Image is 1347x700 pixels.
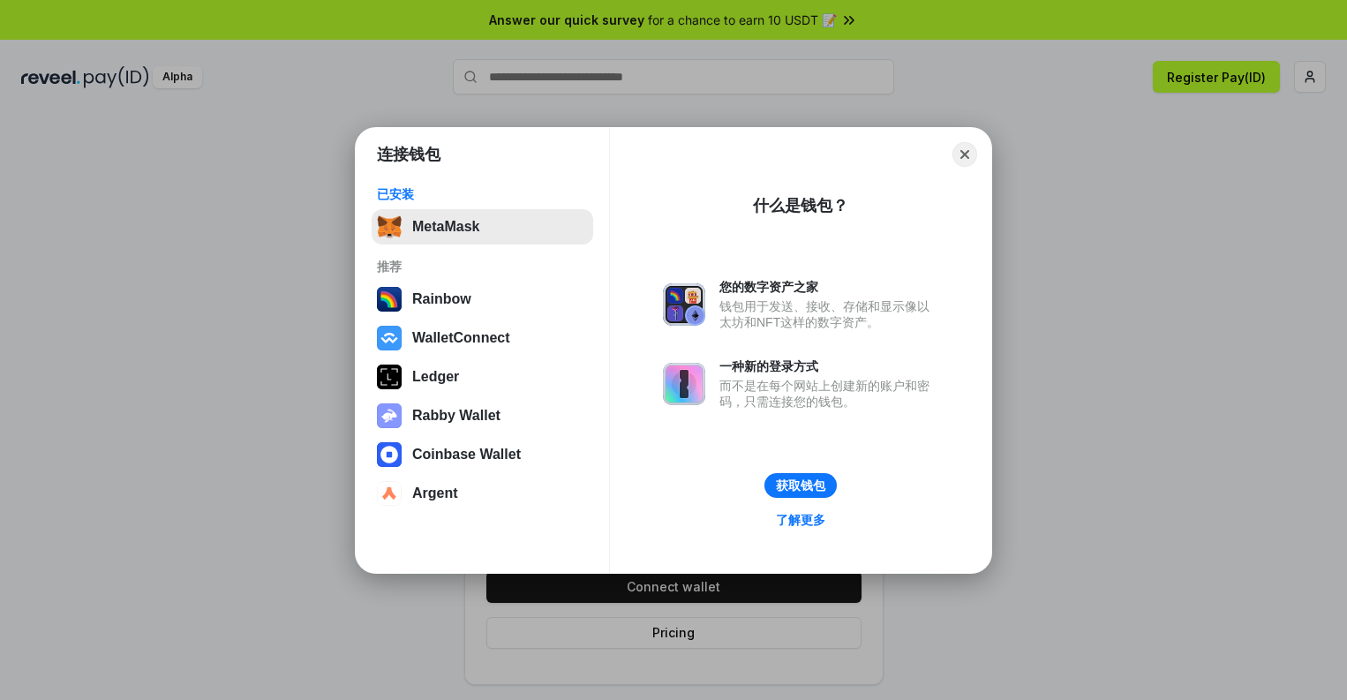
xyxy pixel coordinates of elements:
img: svg+xml,%3Csvg%20fill%3D%22none%22%20height%3D%2233%22%20viewBox%3D%220%200%2035%2033%22%20width%... [377,215,402,239]
button: Argent [372,476,593,511]
button: Close [952,142,977,167]
img: svg+xml,%3Csvg%20width%3D%2228%22%20height%3D%2228%22%20viewBox%3D%220%200%2028%2028%22%20fill%3D... [377,481,402,506]
div: 而不是在每个网站上创建新的账户和密码，只需连接您的钱包。 [719,378,938,410]
button: Ledger [372,359,593,395]
div: 获取钱包 [776,478,825,493]
div: WalletConnect [412,330,510,346]
div: Argent [412,485,458,501]
div: MetaMask [412,219,479,235]
div: 一种新的登录方式 [719,358,938,374]
a: 了解更多 [765,508,836,531]
div: Rabby Wallet [412,408,500,424]
div: 推荐 [377,259,588,275]
div: 您的数字资产之家 [719,279,938,295]
h1: 连接钱包 [377,144,440,165]
div: 了解更多 [776,512,825,528]
img: svg+xml,%3Csvg%20xmlns%3D%22http%3A%2F%2Fwww.w3.org%2F2000%2Fsvg%22%20width%3D%2228%22%20height%3... [377,365,402,389]
img: svg+xml,%3Csvg%20xmlns%3D%22http%3A%2F%2Fwww.w3.org%2F2000%2Fsvg%22%20fill%3D%22none%22%20viewBox... [377,403,402,428]
div: Rainbow [412,291,471,307]
img: svg+xml,%3Csvg%20width%3D%2228%22%20height%3D%2228%22%20viewBox%3D%220%200%2028%2028%22%20fill%3D... [377,442,402,467]
button: MetaMask [372,209,593,245]
button: Rainbow [372,282,593,317]
div: Coinbase Wallet [412,447,521,463]
div: 钱包用于发送、接收、存储和显示像以太坊和NFT这样的数字资产。 [719,298,938,330]
img: svg+xml,%3Csvg%20xmlns%3D%22http%3A%2F%2Fwww.w3.org%2F2000%2Fsvg%22%20fill%3D%22none%22%20viewBox... [663,363,705,405]
button: Rabby Wallet [372,398,593,433]
div: Ledger [412,369,459,385]
img: svg+xml,%3Csvg%20xmlns%3D%22http%3A%2F%2Fwww.w3.org%2F2000%2Fsvg%22%20fill%3D%22none%22%20viewBox... [663,283,705,326]
button: WalletConnect [372,320,593,356]
img: svg+xml,%3Csvg%20width%3D%22120%22%20height%3D%22120%22%20viewBox%3D%220%200%20120%20120%22%20fil... [377,287,402,312]
button: 获取钱包 [764,473,837,498]
div: 什么是钱包？ [753,195,848,216]
button: Coinbase Wallet [372,437,593,472]
img: svg+xml,%3Csvg%20width%3D%2228%22%20height%3D%2228%22%20viewBox%3D%220%200%2028%2028%22%20fill%3D... [377,326,402,350]
div: 已安装 [377,186,588,202]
